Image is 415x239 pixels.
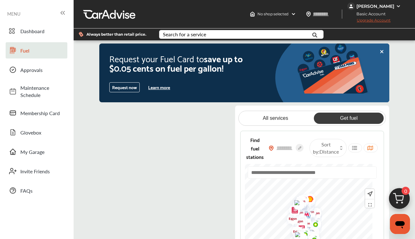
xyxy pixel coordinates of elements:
a: All services [241,113,310,124]
div: Map marker [291,192,307,212]
img: speedway.png [284,201,301,221]
button: Learn more [146,83,173,92]
a: Glovebox [6,124,67,140]
span: No shop selected [257,12,288,17]
div: Map marker [291,195,306,214]
div: Map marker [284,201,300,221]
a: FAQs [6,182,67,199]
img: dollor_label_vector.a70140d1.svg [79,32,83,37]
div: Map marker [288,196,304,211]
img: header-home-logo.8d720a4f.svg [250,12,255,17]
span: Request your Fuel Card to [109,51,204,66]
img: cart_icon.3d0951e8.svg [384,185,414,215]
div: Map marker [293,191,309,211]
span: FAQs [20,187,64,194]
img: location_vector.a44bc228.svg [306,12,311,17]
div: Map marker [293,197,309,216]
img: location_vector_orange.38f05af8.svg [269,145,274,151]
img: recenter.ce011a49.svg [366,191,373,197]
img: exxon.png [291,192,308,212]
span: Sort by : [313,141,339,155]
span: My Garage [20,148,64,155]
a: Approvals [6,62,67,78]
span: Distance [319,148,339,155]
img: exxon.png [293,197,310,216]
a: My Garage [6,144,67,160]
div: Map marker [298,195,314,215]
img: jVpblrzwTbfkPYzPPzSLxeg0AAAAASUVORK5CYII= [347,3,355,10]
a: Dashboard [6,23,67,39]
div: Map marker [299,190,315,210]
img: exxon.png [283,210,299,230]
img: universaladvantage.png [288,196,305,211]
span: Invite Friends [20,168,64,175]
div: Search for a service [163,32,206,37]
span: Find fuel stations [246,135,264,161]
div: Map marker [291,217,307,233]
span: 0 [402,187,410,195]
a: Maintenance Schedule [6,81,67,102]
span: Glovebox [20,129,64,136]
img: header-down-arrow.9dd2ce7d.svg [291,12,296,17]
span: Basic Account [348,11,390,17]
div: Map marker [283,210,298,230]
span: MENU [7,11,20,16]
span: Dashboard [20,28,64,35]
div: Map marker [289,204,304,223]
div: Map marker [305,204,321,224]
img: universaladvantage.png [300,223,317,238]
a: Get fuel [314,113,384,124]
span: Approvals [20,66,64,74]
span: save up to $0.05 cents on fuel per gallon! [109,51,243,75]
span: Always better than retail price. [86,33,146,36]
img: header-divider.bc55588e.svg [342,9,342,19]
div: Map marker [300,203,315,223]
div: Map marker [298,194,313,214]
img: speedway.png [293,191,309,211]
button: Request now [109,82,140,92]
span: Maintenance Schedule [20,84,64,99]
a: Membership Card [6,105,67,121]
iframe: Button to launch messaging window [390,214,410,234]
img: shell.png [299,190,316,210]
span: Membership Card [20,109,64,117]
div: Map marker [305,215,321,234]
div: [PERSON_NAME] [356,3,394,9]
a: Fuel [6,42,67,58]
a: Invite Friends [6,163,67,179]
span: Upgrade Account [347,18,391,26]
img: WGsFRI8htEPBVLJbROoPRyZpYNWhNONpIPPETTm6eUC0GeLEiAAAAAElFTkSuQmCC [396,4,401,9]
div: Map marker [297,192,313,212]
div: Map marker [300,223,316,238]
span: Fuel [20,47,64,54]
div: Map marker [298,196,314,216]
div: Map marker [293,194,309,214]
